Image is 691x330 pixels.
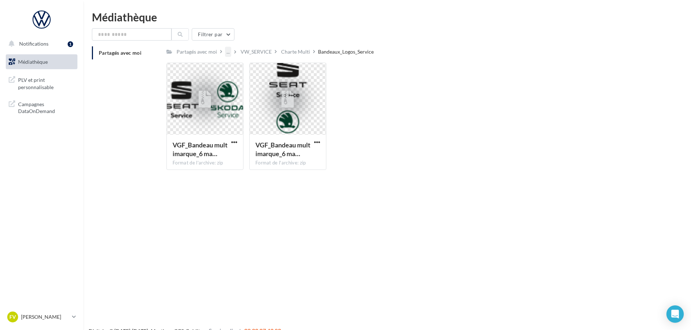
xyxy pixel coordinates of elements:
span: Notifications [19,41,48,47]
div: ... [225,47,231,57]
span: VGF_Bandeau multimarque_6 marques_Vertical [255,141,310,158]
span: PLV et print personnalisable [18,75,75,91]
div: Charte Multi [281,48,310,55]
div: Partagés avec moi [177,48,217,55]
div: Format de l'archive: zip [173,160,237,166]
button: Notifications 1 [4,36,76,51]
span: Campagnes DataOnDemand [18,99,75,115]
div: Bandeaux_Logos_Service [318,48,374,55]
a: Campagnes DataOnDemand [4,96,79,118]
span: VGF_Bandeau multimarque_6 marques_Horizontal [173,141,228,158]
div: 1 [68,41,73,47]
a: PLV et print personnalisable [4,72,79,93]
div: Format de l'archive: zip [255,160,320,166]
a: FV [PERSON_NAME] [6,310,77,324]
p: [PERSON_NAME] [21,313,69,321]
span: Médiathèque [18,59,48,65]
div: Médiathèque [92,12,682,22]
div: VW_SERVICE [241,48,272,55]
button: Filtrer par [192,28,234,41]
div: Open Intercom Messenger [666,305,684,323]
a: Médiathèque [4,54,79,70]
span: FV [9,313,16,321]
span: Partagés avec moi [99,50,141,56]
